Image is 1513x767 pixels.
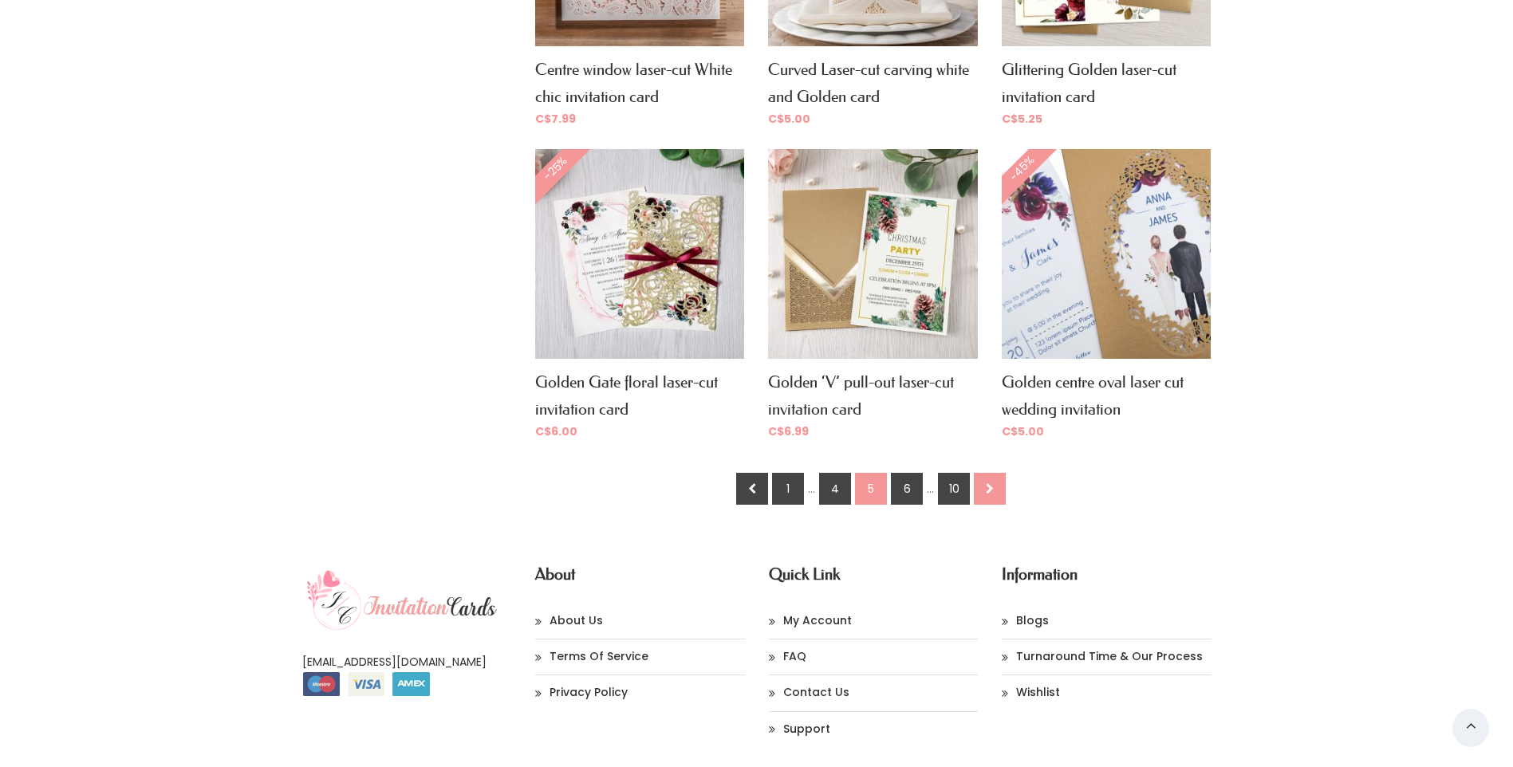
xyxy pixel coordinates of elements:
[535,612,745,631] a: About Us
[808,480,815,499] span: …
[535,423,551,439] span: C$
[768,111,810,127] span: 5.00
[768,372,954,419] a: Golden ‘V’ pull-out laser-cut invitation card
[535,683,745,702] a: Privacy Policy
[1002,423,1044,439] span: 5.00
[535,647,745,667] a: Terms of Service
[769,647,979,667] a: FAQ
[772,473,804,505] a: 1
[535,60,732,106] a: Centre window laser-cut White chic invitation card
[768,111,784,127] span: C$
[1002,612,1212,631] a: Blogs
[855,473,887,505] span: 5
[1002,372,1184,419] a: Golden centre oval laser cut wedding invitation
[535,111,576,127] span: 7.99
[769,683,979,702] a: Contact Us
[927,480,934,499] span: …
[535,111,551,127] span: C$
[769,612,979,631] a: My account
[1002,423,1018,439] span: C$
[973,126,1066,219] span: -45%
[768,60,969,106] a: Curved Laser-cut carving white and Golden card
[535,423,577,439] span: 6.00
[302,654,487,670] a: [EMAIL_ADDRESS][DOMAIN_NAME]
[1002,647,1212,667] a: Turnaround Time & Our Process
[891,473,923,505] a: 6
[769,564,979,584] h4: Quick Link
[938,473,970,505] a: 10
[768,423,784,439] span: C$
[819,473,851,505] a: 4
[1002,245,1211,261] a: -45%
[1002,111,1018,127] span: C$
[1002,111,1042,127] span: 5.25
[506,126,600,219] span: -25%
[535,564,745,584] h4: About
[535,372,718,419] a: Golden Gate floral laser-cut invitation card
[768,423,809,439] span: 6.99
[1002,564,1212,584] h4: Information
[1002,683,1212,702] a: Wishlist
[1002,60,1176,106] a: Glittering Golden laser-cut invitation card
[769,720,979,739] a: Support
[535,245,744,261] a: -25%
